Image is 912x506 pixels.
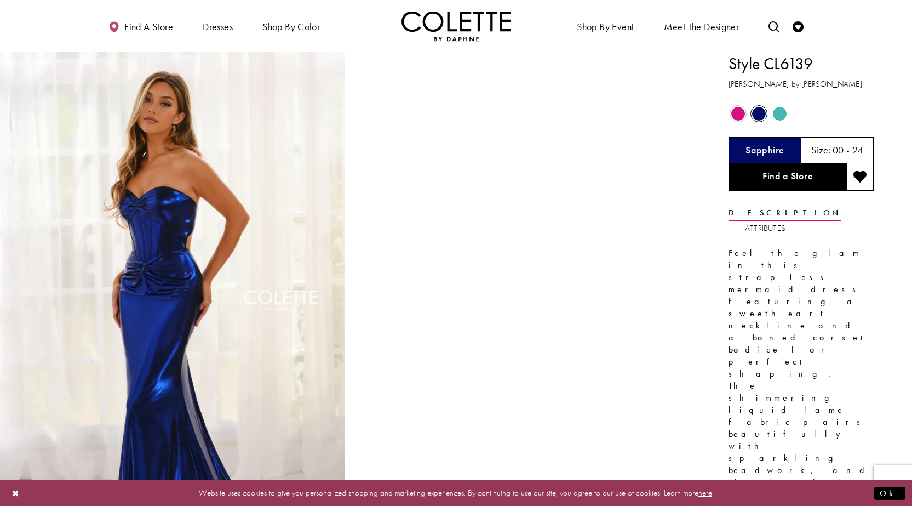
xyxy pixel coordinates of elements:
[661,11,742,41] a: Meet the designer
[749,104,768,123] div: Sapphire
[729,163,846,191] a: Find a Store
[262,21,320,32] span: Shop by color
[745,220,785,236] a: Attributes
[729,78,874,90] h3: [PERSON_NAME] by [PERSON_NAME]
[766,11,782,41] a: Toggle search
[811,144,831,156] span: Size:
[698,487,712,498] a: here
[7,484,25,503] button: Close Dialog
[200,11,236,41] span: Dresses
[874,486,905,500] button: Submit Dialog
[846,163,874,191] button: Add to wishlist
[401,11,511,41] img: Colette by Daphne
[203,21,233,32] span: Dresses
[745,145,784,156] h5: Chosen color
[401,11,511,41] a: Visit Home Page
[574,11,636,41] span: Shop By Event
[79,486,833,501] p: Website uses cookies to give you personalized shopping and marketing experiences. By continuing t...
[790,11,806,41] a: Check Wishlist
[351,52,696,225] video: Style CL6139 Colette by Daphne #1 autoplay loop mute video
[729,52,874,75] h1: Style CL6139
[729,104,748,123] div: Fuchsia
[124,21,173,32] span: Find a store
[260,11,323,41] span: Shop by color
[577,21,634,32] span: Shop By Event
[729,205,841,221] a: Description
[106,11,176,41] a: Find a store
[729,104,874,124] div: Product color controls state depends on size chosen
[664,21,739,32] span: Meet the designer
[833,145,863,156] h5: 00 - 24
[770,104,789,123] div: Turquoise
